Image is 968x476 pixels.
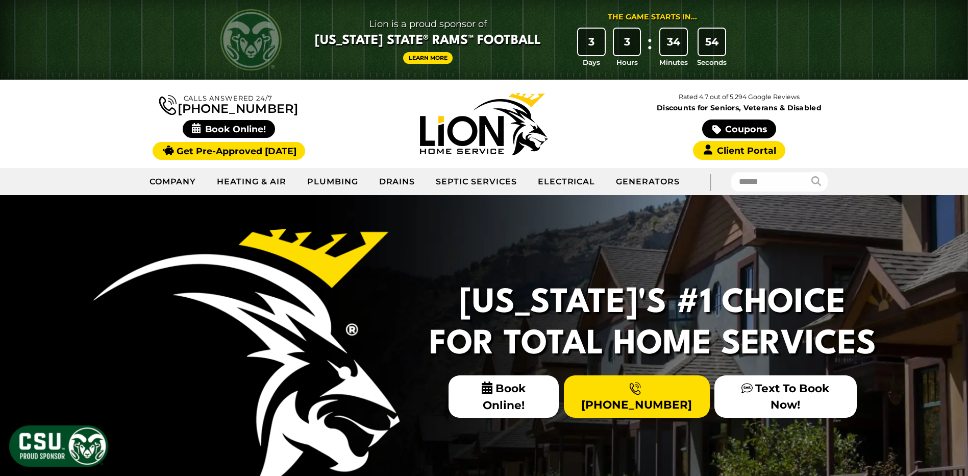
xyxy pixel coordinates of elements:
[714,375,856,417] a: Text To Book Now!
[608,12,697,23] div: The Game Starts in...
[426,169,527,195] a: Septic Services
[611,91,866,103] p: Rated 4.7 out of 5,294 Google Reviews
[614,104,865,111] span: Discounts for Seniors, Veterans & Disabled
[315,16,541,32] span: Lion is a proud sponsor of
[153,142,305,160] a: Get Pre-Approved [DATE]
[660,29,687,55] div: 34
[659,57,688,67] span: Minutes
[606,169,690,195] a: Generators
[449,375,559,418] span: Book Online!
[369,169,426,195] a: Drains
[403,52,453,64] a: Learn More
[616,57,638,67] span: Hours
[207,169,296,195] a: Heating & Air
[528,169,606,195] a: Electrical
[614,29,640,55] div: 3
[420,93,548,155] img: Lion Home Service
[583,57,600,67] span: Days
[693,141,785,160] a: Client Portal
[423,283,882,365] h2: [US_STATE]'s #1 Choice For Total Home Services
[297,169,369,195] a: Plumbing
[702,120,776,138] a: Coupons
[578,29,605,55] div: 3
[564,375,710,417] a: [PHONE_NUMBER]
[315,32,541,50] span: [US_STATE] State® Rams™ Football
[139,169,207,195] a: Company
[8,424,110,468] img: CSU Sponsor Badge
[159,93,298,115] a: [PHONE_NUMBER]
[690,168,731,195] div: |
[220,9,282,70] img: CSU Rams logo
[183,120,275,138] span: Book Online!
[697,57,727,67] span: Seconds
[699,29,725,55] div: 54
[644,29,655,68] div: :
